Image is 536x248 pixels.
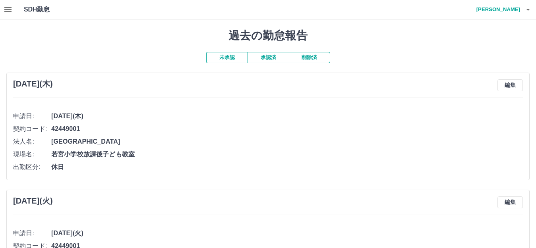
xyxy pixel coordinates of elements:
span: 休日 [51,162,523,172]
button: 編集 [497,196,523,208]
span: 申請日: [13,229,51,238]
span: 若宮小学校放課後子ども教室 [51,150,523,159]
span: 契約コード: [13,124,51,134]
button: 未承認 [206,52,248,63]
span: [DATE](木) [51,112,523,121]
h1: 過去の勤怠報告 [6,29,530,42]
span: 出勤区分: [13,162,51,172]
span: [DATE](火) [51,229,523,238]
button: 削除済 [289,52,330,63]
button: 承認済 [248,52,289,63]
span: [GEOGRAPHIC_DATA] [51,137,523,146]
button: 編集 [497,79,523,91]
span: 申請日: [13,112,51,121]
span: 法人名: [13,137,51,146]
span: 42449001 [51,124,523,134]
span: 現場名: [13,150,51,159]
h3: [DATE](木) [13,79,53,88]
h3: [DATE](火) [13,196,53,206]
